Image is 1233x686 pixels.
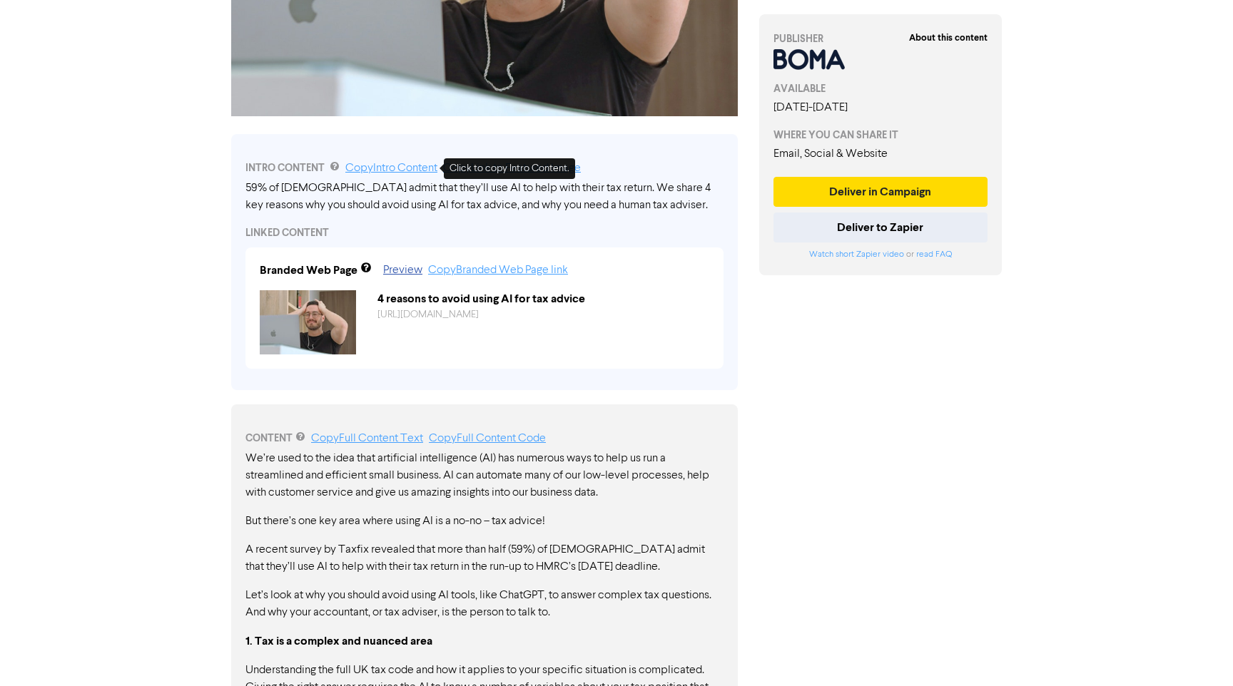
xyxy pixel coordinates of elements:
a: Watch short Zapier video [809,250,904,259]
button: Deliver to Zapier [773,213,988,242]
div: 59% of [DEMOGRAPHIC_DATA] admit that they’ll use AI to help with their tax return. We share 4 key... [245,180,724,214]
a: read FAQ [916,250,952,259]
a: [URL][DOMAIN_NAME] [377,309,479,319]
div: Click to copy Intro Content. [444,158,575,179]
div: Branded Web Page [260,262,357,279]
div: [DATE] - [DATE] [773,99,988,116]
div: AVAILABLE [773,81,988,96]
div: Email, Social & Website [773,145,988,163]
a: Copy Branded Web Page link [428,265,568,276]
p: But there’s one key area where using AI is a no-no – tax advice! [245,513,724,530]
a: Copy Intro Content [345,163,437,174]
div: WHERE YOU CAN SHARE IT [773,128,988,143]
div: 4 reasons to avoid using AI for tax advice [367,290,720,307]
p: Let’s look at why you should avoid using AI tools, like ChatGPT, to answer complex tax questions.... [245,587,724,621]
button: Deliver in Campaign [773,177,988,207]
a: Copy Full Content Text [311,433,423,444]
div: INTRO CONTENT [245,160,724,177]
a: Copy Full Content Code [429,433,546,444]
iframe: Chat Widget [1162,618,1233,686]
div: PUBLISHER [773,31,988,46]
p: A recent survey by Taxfix revealed that more than half (59%) of [DEMOGRAPHIC_DATA] admit that the... [245,541,724,575]
div: LINKED CONTENT [245,225,724,240]
strong: 1. Tax is a complex and nuanced area [245,634,432,648]
div: CONTENT [245,430,724,447]
div: or [773,248,988,261]
div: https://public2.bomamarketing.com/cp/7jDHvaulYHWMJdtrIRJILP?sa=JDr9FRFp [367,307,720,322]
strong: About this content [909,32,988,43]
a: Preview [383,265,422,276]
p: We’re used to the idea that artificial intelligence (AI) has numerous ways to help us run a strea... [245,450,724,501]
